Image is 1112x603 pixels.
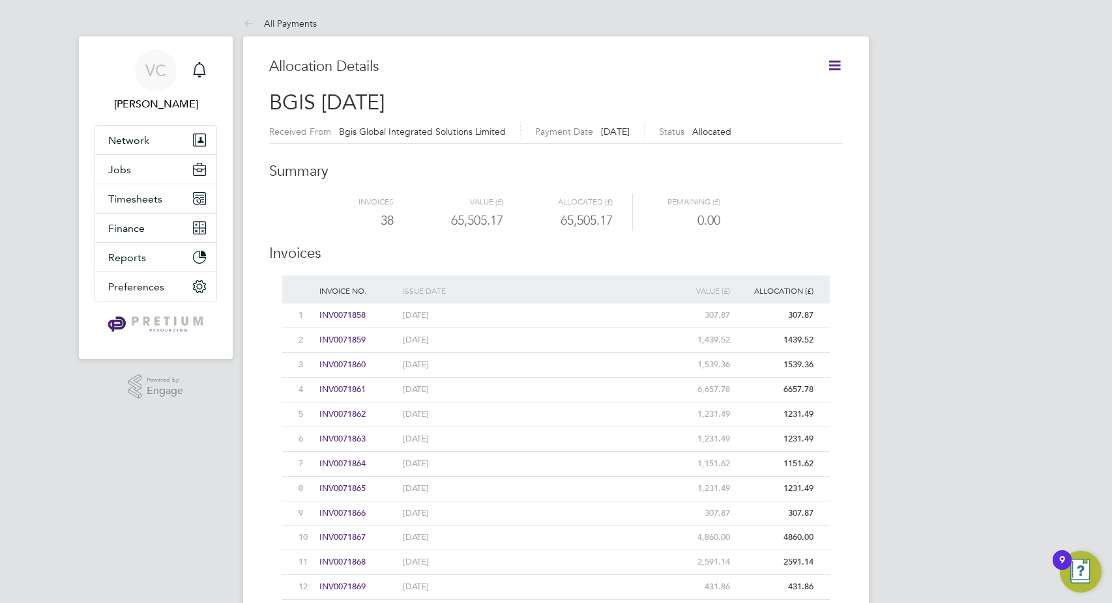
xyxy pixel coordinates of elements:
[733,378,817,402] div: 6657.78
[269,126,331,137] label: Received From
[650,575,733,599] div: 431.86
[503,194,613,210] div: Allocated (£)
[108,251,146,264] span: Reports
[601,126,630,137] span: [DATE]
[650,378,733,402] div: 6,657.78
[319,433,366,444] span: INV0071863
[650,328,733,352] div: 1,439.52
[400,275,650,305] div: Issue Date
[659,126,684,137] label: Status
[269,90,385,115] span: BGIS [DATE]
[650,452,733,476] div: 1,151.62
[269,231,843,263] h3: Invoices
[108,163,131,176] span: Jobs
[319,483,366,494] span: INV0071865
[733,452,817,476] div: 1151.62
[733,402,817,427] div: 1231.49
[319,581,366,592] span: INV0071869
[319,408,366,419] span: INV0071862
[95,126,216,154] button: Network
[319,507,366,518] span: INV0071866
[95,243,216,272] button: Reports
[108,193,162,205] span: Timesheets
[733,275,817,305] div: Allocation (£)
[79,36,233,359] nav: Main navigation
[147,386,183,397] span: Engage
[1060,551,1102,593] button: Open Resource Center, 9 new notifications
[632,194,720,210] div: Remaining (£)
[400,427,650,451] div: [DATE]
[1059,560,1065,577] div: 9
[733,575,817,599] div: 431.86
[632,210,720,231] div: 0.00
[503,210,613,231] div: 65,505.17
[650,550,733,574] div: 2,591.14
[650,427,733,451] div: 1,231.49
[295,575,316,599] div: 12
[733,353,817,377] div: 1539.36
[295,501,316,526] div: 9
[394,210,503,231] div: 65,505.17
[400,378,650,402] div: [DATE]
[95,272,216,301] button: Preferences
[95,214,216,242] button: Finance
[394,194,503,210] div: Value (£)
[400,501,650,526] div: [DATE]
[295,526,316,550] div: 10
[295,452,316,476] div: 7
[650,275,733,305] div: Value (£)
[319,309,366,320] span: INV0071858
[95,315,217,335] a: Go to home page
[733,501,817,526] div: 307.87
[650,303,733,328] div: 307.87
[295,303,316,328] div: 1
[650,526,733,550] div: 4,860.00
[319,384,366,395] span: INV0071861
[319,334,366,345] span: INV0071859
[108,134,149,147] span: Network
[128,374,184,399] a: Powered byEngage
[650,477,733,501] div: 1,231.49
[733,328,817,352] div: 1439.52
[108,281,164,293] span: Preferences
[650,402,733,427] div: 1,231.49
[400,353,650,377] div: [DATE]
[95,184,216,213] button: Timesheets
[535,126,593,137] label: Payment Date
[650,501,733,526] div: 307.87
[650,353,733,377] div: 1,539.36
[733,427,817,451] div: 1231.49
[400,575,650,599] div: [DATE]
[400,402,650,427] div: [DATE]
[400,328,650,352] div: [DATE]
[339,126,506,137] span: Bgis Global Integrated Solutions Limited
[692,126,731,137] span: allocated
[284,210,394,231] div: 38
[147,374,183,386] span: Powered by
[295,378,316,402] div: 4
[319,556,366,567] span: INV0071868
[733,303,817,328] div: 307.87
[400,477,650,501] div: [DATE]
[400,452,650,476] div: [DATE]
[104,315,207,335] img: pretium-logo-retina.png
[733,526,817,550] div: 4860.00
[400,526,650,550] div: [DATE]
[95,96,217,112] span: Valentina Cerulli
[400,550,650,574] div: [DATE]
[295,427,316,451] div: 6
[316,275,400,305] div: Invoice No.
[733,550,817,574] div: 2591.14
[400,303,650,328] div: [DATE]
[295,328,316,352] div: 2
[295,402,316,427] div: 5
[243,18,317,29] a: All Payments
[319,531,366,542] span: INV0071867
[95,49,217,112] a: VC[PERSON_NAME]
[145,62,166,79] span: VC
[295,550,316,574] div: 11
[295,353,316,377] div: 3
[319,359,366,370] span: INV0071860
[295,477,316,501] div: 8
[284,194,394,210] div: Invoices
